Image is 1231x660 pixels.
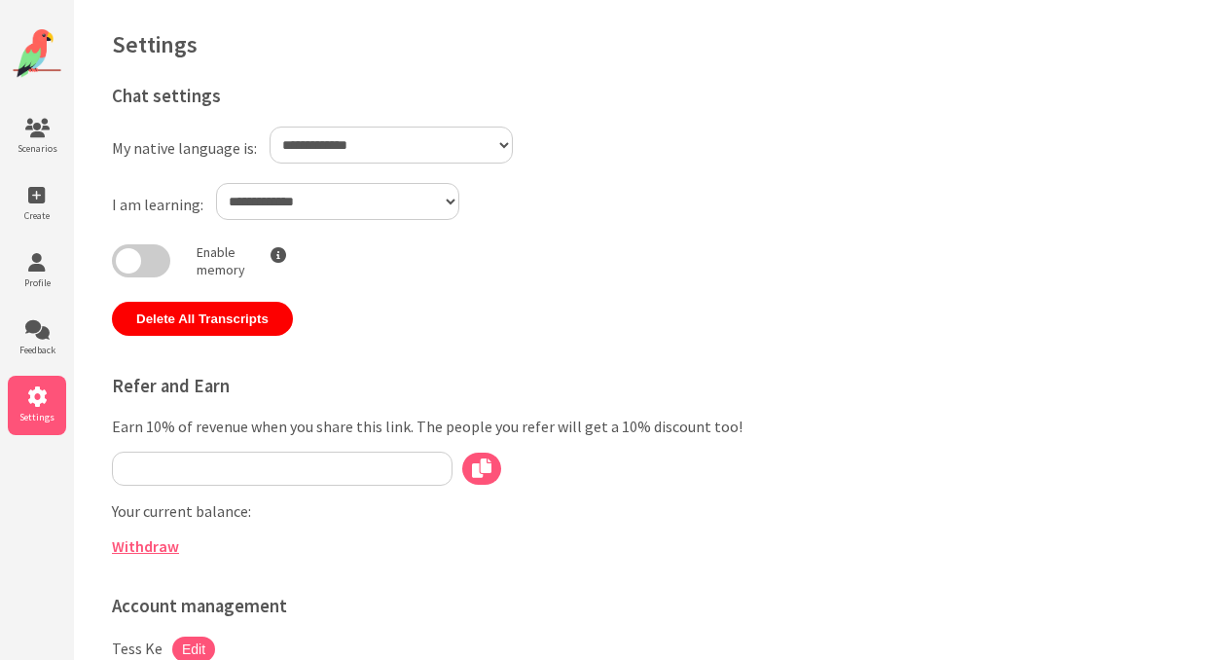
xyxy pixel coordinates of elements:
p: Enable memory [197,243,245,278]
span: Create [8,209,66,222]
span: Feedback [8,344,66,356]
button: Delete All Transcripts [112,302,293,336]
h3: Refer and Earn [112,375,760,397]
h3: Account management [112,595,760,617]
label: My native language is: [112,138,257,158]
h3: Chat settings [112,85,760,107]
p: Earn 10% of revenue when you share this link. The people you refer will get a 10% discount too! [112,417,760,436]
p: Your current balance: [112,501,760,521]
span: Profile [8,276,66,289]
span: Scenarios [8,142,66,155]
h1: Settings [112,29,1192,59]
label: I am learning: [112,195,203,214]
img: Website Logo [13,29,61,78]
span: Settings [8,411,66,423]
a: Withdraw [112,536,179,556]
